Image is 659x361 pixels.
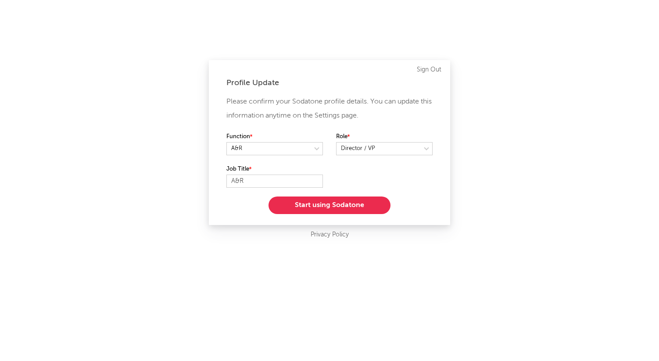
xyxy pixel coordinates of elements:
[226,132,323,142] label: Function
[417,64,441,75] a: Sign Out
[311,229,349,240] a: Privacy Policy
[336,132,433,142] label: Role
[226,164,323,175] label: Job Title
[226,95,433,123] p: Please confirm your Sodatone profile details. You can update this information anytime on the Sett...
[269,197,390,214] button: Start using Sodatone
[226,78,433,88] div: Profile Update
